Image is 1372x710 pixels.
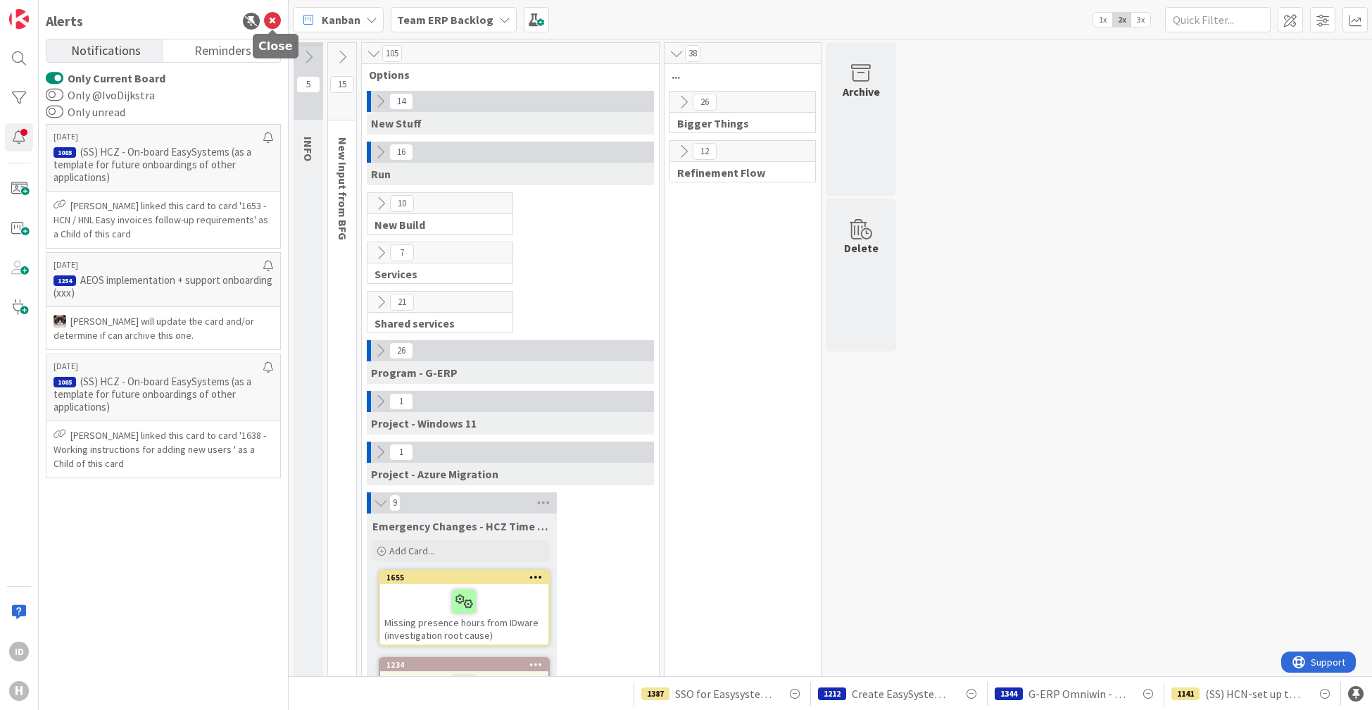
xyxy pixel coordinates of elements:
div: Missing presence hours from IDware (investigation root cause) [380,584,548,644]
span: Run [371,167,391,181]
div: 1344 [995,687,1023,700]
label: Only @IvoDijkstra [46,87,155,104]
p: [PERSON_NAME] will update the card and/or determine if can archive this one. [54,314,273,342]
span: SSO for Easysystems test environment [675,685,775,702]
div: 1655 [386,573,548,583]
div: Archive [843,83,880,100]
img: Kv [54,315,66,328]
span: INFO [301,137,315,161]
span: 3x [1131,13,1150,27]
span: 1 [389,393,413,410]
p: [DATE] [54,132,263,142]
input: Quick Filter... [1165,7,1271,32]
span: 1x [1093,13,1112,27]
span: New Build [375,218,495,232]
p: AEOS implementation + support onboarding (xxx) [54,274,273,299]
button: Only unread [46,105,63,119]
span: Refinement Flow [677,166,798,180]
span: 12 [693,143,717,160]
span: 10 [390,195,414,212]
button: Only Current Board [46,71,63,85]
span: Services [375,267,495,281]
b: Team ERP Backlog [397,13,493,27]
span: Project - Azure Migration [371,467,498,481]
label: Only Current Board [46,70,165,87]
p: [DATE] [54,260,263,270]
span: 2x [1112,13,1131,27]
span: Kanban [322,11,360,28]
a: [DATE]1085(SS) HCZ - On-board EasySystems (as a template for future onboardings of other applicat... [46,354,281,478]
a: [DATE]1254AEOS implementation + support onboarding (xxx)Kv[PERSON_NAME] will update the card and/... [46,252,281,350]
div: 1387 [641,687,669,700]
span: 9 [389,494,401,511]
span: 105 [382,45,402,62]
div: H [9,681,29,701]
span: G-ERP Omniwin - Isah [1028,685,1128,702]
span: 26 [389,342,413,359]
span: 5 [296,76,320,93]
span: New Stuff [371,116,422,130]
span: 38 [685,45,700,62]
span: Support [30,2,64,19]
span: New Input from BFG [336,137,350,240]
span: Options [369,68,641,82]
span: ... [672,68,803,82]
span: Shared services [375,316,495,330]
span: Bigger Things [677,116,798,130]
div: 1085 [54,377,76,387]
p: [DATE] [54,361,263,371]
div: ID [9,642,29,661]
span: 7 [390,244,414,261]
span: Program - G-ERP [371,366,458,380]
span: Emergency Changes - HCZ Time Registration [372,519,550,533]
span: Reminders [194,39,251,59]
span: Notifications [71,39,141,59]
p: (SS) HCZ - On-board EasySystems (as a template for future onboardings of other applications) [54,375,273,413]
p: [PERSON_NAME] linked this card to card '1653 - HCN / HNL Easy invoices follow-up requirements' as... [54,199,273,241]
span: Create EasySystems Interface structure and define requirements for ISAH Global... (G-ERP) [852,685,952,702]
label: Only unread [46,104,125,120]
button: Only @IvoDijkstra [46,88,63,102]
a: 1655Missing presence hours from IDware (investigation root cause) [379,570,550,646]
h5: Close [258,39,293,53]
span: (SS) HCN-set up the test environment of local HR system Sharegoo to interface withISAH Global tes... [1205,685,1305,702]
div: 1254 [54,275,76,286]
span: 21 [390,294,414,311]
div: 1212 [818,687,846,700]
span: Project - Windows 11 [371,416,477,430]
div: 1141 [1171,687,1200,700]
div: Alerts [46,11,83,32]
p: [PERSON_NAME] linked this card to card '1638 - Working instructions for adding new users ' as a C... [54,428,273,471]
div: 1234 [386,660,548,670]
span: 1 [389,444,413,461]
span: 16 [389,144,413,161]
a: [DATE]1085(SS) HCZ - On-board EasySystems (as a template for future onboardings of other applicat... [46,124,281,249]
span: 26 [693,94,717,111]
p: (SS) HCZ - On-board EasySystems (as a template for future onboardings of other applications) [54,146,273,184]
span: 14 [389,93,413,110]
img: Visit kanbanzone.com [9,9,29,29]
div: Delete [844,239,879,256]
span: 15 [330,76,354,93]
div: 1655Missing presence hours from IDware (investigation root cause) [380,571,548,644]
span: Add Card... [389,544,434,557]
div: 1655 [380,571,548,584]
div: 1085 [54,147,76,158]
div: 1234 [380,659,548,671]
